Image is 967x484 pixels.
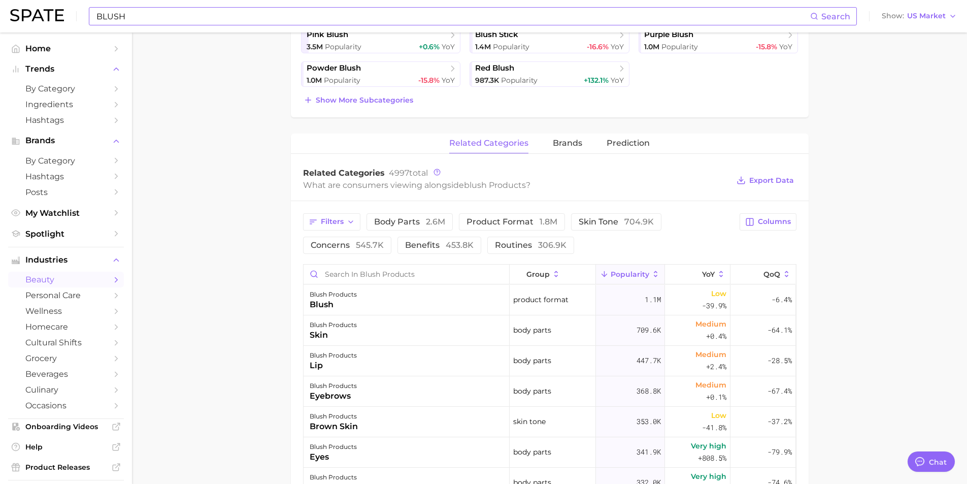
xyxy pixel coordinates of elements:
[611,76,624,85] span: YoY
[25,275,107,284] span: beauty
[510,265,596,284] button: group
[513,446,551,458] span: body parts
[695,318,726,330] span: Medium
[25,291,107,300] span: personal care
[426,217,445,227] span: 2.6m
[740,213,796,231] button: Columns
[442,42,455,51] span: YoY
[8,96,124,112] a: Ingredients
[607,139,650,148] span: Prediction
[584,76,609,85] span: +132.1%
[25,255,107,265] span: Industries
[596,265,665,284] button: Popularity
[644,30,693,40] span: purple blush
[8,61,124,77] button: Trends
[389,168,409,178] span: 4997
[8,112,124,128] a: Hashtags
[526,270,550,278] span: group
[513,354,551,367] span: body parts
[25,136,107,145] span: Brands
[768,415,792,428] span: -37.2%
[25,172,107,181] span: Hashtags
[25,44,107,53] span: Home
[661,42,698,51] span: Popularity
[8,303,124,319] a: wellness
[321,217,344,226] span: Filters
[307,42,323,51] span: 3.5m
[310,329,357,341] div: skin
[475,76,499,85] span: 987.3k
[25,100,107,109] span: Ingredients
[304,407,796,437] button: blush productsbrown skinskin tone353.0kLow-41.8%-37.2%
[8,41,124,56] a: Home
[8,153,124,169] a: by Category
[419,42,440,51] span: +0.6%
[8,398,124,413] a: occasions
[418,76,440,85] span: -15.8%
[706,330,726,342] span: +0.4%
[301,93,416,107] button: Show more subcategories
[464,180,526,190] span: blush products
[758,217,791,226] span: Columns
[579,218,654,226] span: skin tone
[513,294,569,306] span: product format
[303,178,729,192] div: What are consumers viewing alongside ?
[637,324,661,336] span: 709.6k
[711,409,726,422] span: Low
[25,442,107,451] span: Help
[446,240,474,250] span: 453.8k
[475,63,514,73] span: red blush
[8,272,124,287] a: beauty
[304,376,796,407] button: blush productseyebrowsbody parts368.8kMedium+0.1%-67.4%
[25,84,107,93] span: by Category
[310,451,357,463] div: eyes
[695,348,726,361] span: Medium
[325,42,361,51] span: Popularity
[25,463,107,472] span: Product Releases
[611,270,649,278] span: Popularity
[475,30,518,40] span: blush stick
[8,439,124,455] a: Help
[779,42,792,51] span: YoY
[772,294,792,306] span: -6.4%
[304,346,796,376] button: blush productslipbody parts447.7kMedium+2.4%-28.5%
[8,319,124,335] a: homecare
[310,380,357,392] div: blush products
[637,446,661,458] span: 341.9k
[756,42,777,51] span: -15.8%
[310,288,357,301] div: blush products
[611,42,624,51] span: YoY
[907,13,946,19] span: US Market
[8,184,124,200] a: Posts
[25,306,107,316] span: wellness
[691,440,726,452] span: Very high
[470,28,629,53] a: blush stick1.4m Popularity-16.6% YoY
[301,61,461,87] a: powder blush1.0m Popularity-15.8% YoY
[304,437,796,468] button: blush productseyesbody parts341.9kVery high+808.5%-79.9%
[356,240,384,250] span: 545.7k
[303,213,360,231] button: Filters
[304,285,796,315] button: blush productsblushproduct format1.1mLow-39.9%-6.4%
[25,187,107,197] span: Posts
[882,13,904,19] span: Show
[821,12,850,21] span: Search
[10,9,64,21] img: SPATE
[405,241,474,249] span: benefits
[25,115,107,125] span: Hashtags
[768,354,792,367] span: -28.5%
[702,270,715,278] span: YoY
[695,379,726,391] span: Medium
[624,217,654,227] span: 704.9k
[324,76,360,85] span: Popularity
[374,218,445,226] span: body parts
[449,139,528,148] span: related categories
[768,446,792,458] span: -79.9%
[730,265,795,284] button: QoQ
[8,287,124,303] a: personal care
[691,470,726,482] span: Very high
[8,419,124,434] a: Onboarding Videos
[310,390,357,402] div: eyebrows
[702,422,726,434] span: -41.8%
[310,360,357,372] div: lip
[25,229,107,239] span: Spotlight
